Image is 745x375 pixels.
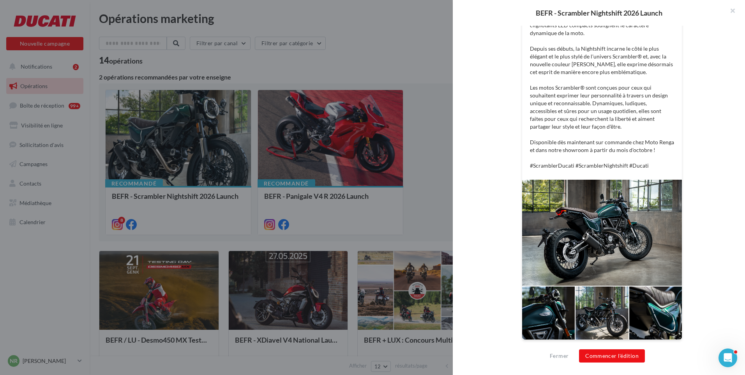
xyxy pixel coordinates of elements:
div: BEFR - Scrambler Nightshift 2026 Launch [465,9,733,16]
iframe: Intercom live chat [719,348,737,367]
button: Commencer l'édition [579,349,645,363]
div: La prévisualisation est non-contractuelle [522,340,682,350]
button: Fermer [547,351,572,361]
